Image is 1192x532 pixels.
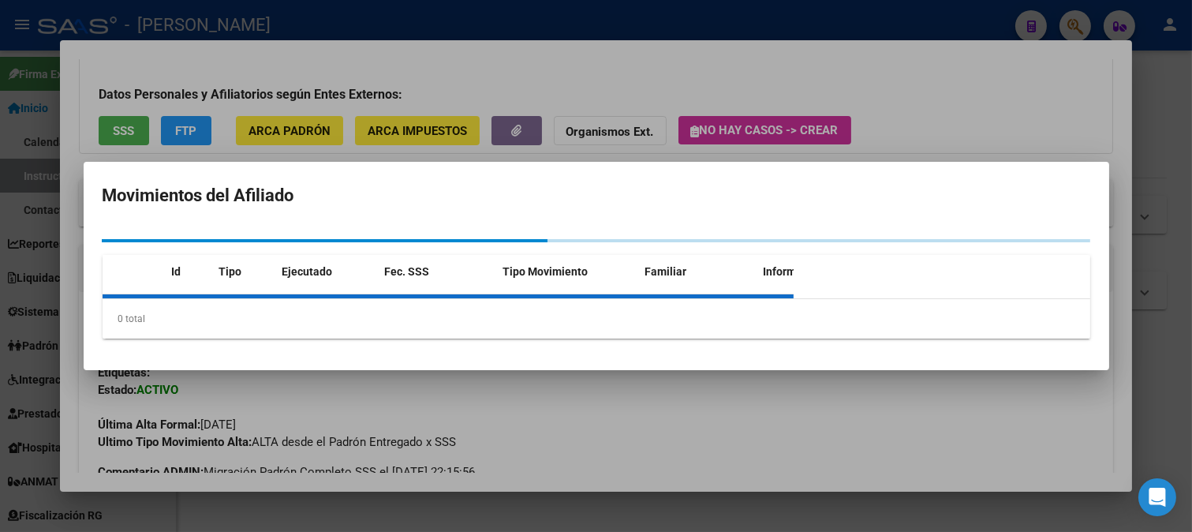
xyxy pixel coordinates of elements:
datatable-header-cell: Familiar [639,255,757,289]
datatable-header-cell: Tipo Movimiento [497,255,639,289]
datatable-header-cell: Informable SSS [757,255,876,289]
span: Id [172,265,181,278]
datatable-header-cell: Fec. SSS [379,255,497,289]
span: Familiar [645,265,687,278]
datatable-header-cell: Id [166,255,213,289]
h2: Movimientos del Afiliado [103,181,1090,211]
span: Tipo [219,265,242,278]
div: Open Intercom Messenger [1138,478,1176,516]
span: Fec. SSS [385,265,430,278]
span: Ejecutado [282,265,333,278]
span: Informable SSS [764,265,843,278]
datatable-header-cell: Ejecutado [276,255,379,289]
div: 0 total [103,299,1090,339]
span: Tipo Movimiento [503,265,589,278]
datatable-header-cell: Tipo [213,255,276,289]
